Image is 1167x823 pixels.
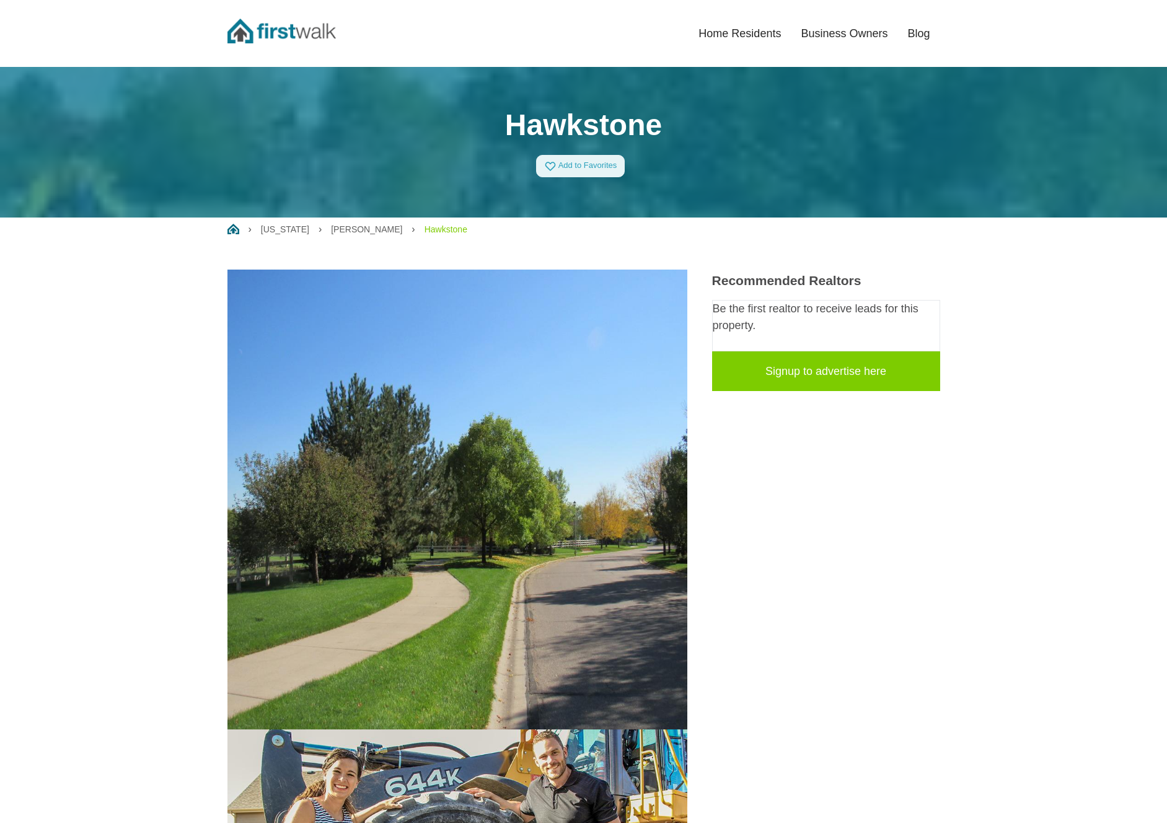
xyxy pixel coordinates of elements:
a: Blog [897,20,940,47]
a: [US_STATE] [261,224,309,234]
a: Home Residents [689,20,791,47]
img: FirstWalk [227,19,336,43]
a: Signup to advertise here [712,351,940,391]
p: Be the first realtor to receive leads for this property. [713,301,940,334]
a: Hawkstone [425,224,467,234]
h3: Recommended Realtors [712,273,940,288]
a: [PERSON_NAME] [331,224,402,234]
a: Business Owners [791,20,897,47]
a: Add to Favorites [536,155,625,177]
h1: Hawkstone [227,107,940,143]
span: Add to Favorites [558,161,617,170]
